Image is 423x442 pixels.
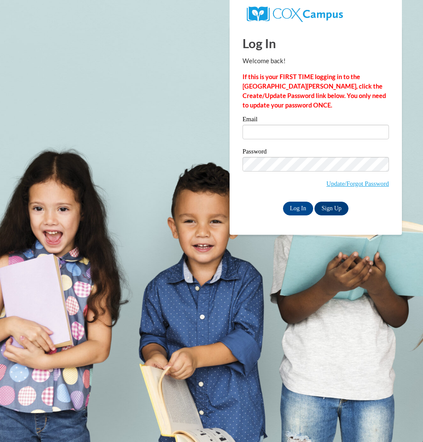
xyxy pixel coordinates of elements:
[283,202,313,215] input: Log In
[314,202,348,215] a: Sign Up
[247,6,343,22] img: COX Campus
[327,180,389,187] a: Update/Forgot Password
[243,148,389,157] label: Password
[243,73,386,109] strong: If this is your FIRST TIME logging in to the [GEOGRAPHIC_DATA][PERSON_NAME], click the Create/Upd...
[247,10,343,17] a: COX Campus
[243,116,389,125] label: Email
[243,34,389,52] h1: Log In
[243,56,389,66] p: Welcome back!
